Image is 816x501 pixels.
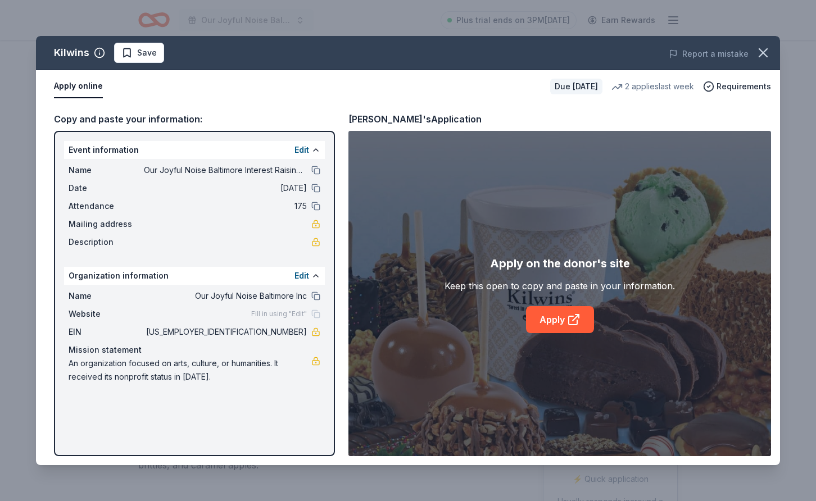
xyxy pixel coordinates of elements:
[69,163,144,177] span: Name
[69,235,144,249] span: Description
[69,181,144,195] span: Date
[69,343,320,357] div: Mission statement
[144,181,307,195] span: [DATE]
[703,80,771,93] button: Requirements
[69,325,144,339] span: EIN
[69,289,144,303] span: Name
[611,80,694,93] div: 2 applies last week
[114,43,164,63] button: Save
[69,307,144,321] span: Website
[69,357,311,384] span: An organization focused on arts, culture, or humanities. It received its nonprofit status in [DATE].
[348,112,482,126] div: [PERSON_NAME]'s Application
[54,75,103,98] button: Apply online
[144,199,307,213] span: 175
[64,267,325,285] div: Organization information
[144,163,307,177] span: Our Joyful Noise Baltimore Interest Raising Event/Fundraiser
[445,279,675,293] div: Keep this open to copy and paste in your information.
[717,80,771,93] span: Requirements
[69,199,144,213] span: Attendance
[64,141,325,159] div: Event information
[144,289,307,303] span: Our Joyful Noise Baltimore Inc
[294,269,309,283] button: Edit
[550,79,602,94] div: Due [DATE]
[69,217,144,231] span: Mailing address
[526,306,594,333] a: Apply
[137,46,157,60] span: Save
[54,44,89,62] div: Kilwins
[490,254,630,272] div: Apply on the donor's site
[251,309,307,318] span: Fill in using "Edit"
[294,143,309,157] button: Edit
[669,47,749,61] button: Report a mistake
[144,325,307,339] span: [US_EMPLOYER_IDENTIFICATION_NUMBER]
[54,112,335,126] div: Copy and paste your information:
